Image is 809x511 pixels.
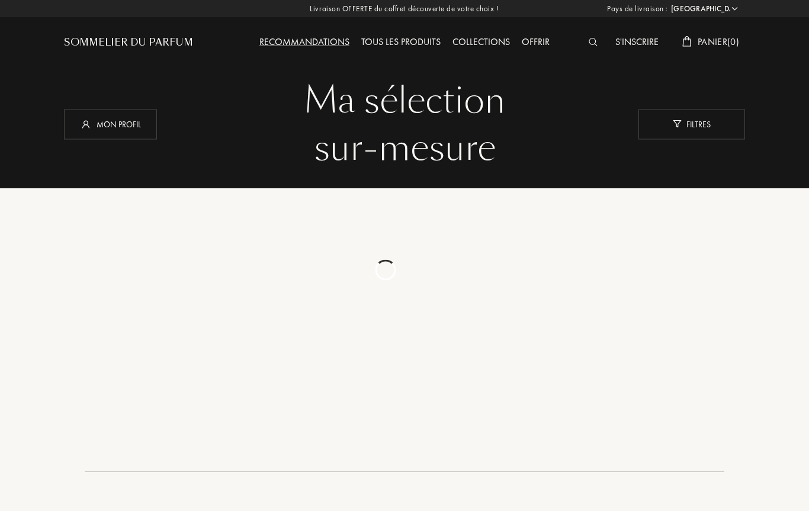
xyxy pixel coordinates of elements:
[698,36,739,48] span: Panier ( 0 )
[447,35,516,50] div: Collections
[609,35,664,50] div: S'inscrire
[73,77,736,124] div: Ma sélection
[516,35,556,50] div: Offrir
[355,36,447,48] a: Tous les produits
[673,120,682,128] img: new_filter_w.svg
[80,118,92,130] img: profil_icn_w.svg
[355,35,447,50] div: Tous les produits
[253,35,355,50] div: Recommandations
[589,38,598,46] img: search_icn_white.svg
[73,124,736,172] div: sur-mesure
[64,109,157,139] div: Mon profil
[607,3,668,15] span: Pays de livraison :
[516,36,556,48] a: Offrir
[64,36,193,50] a: Sommelier du Parfum
[609,36,664,48] a: S'inscrire
[638,109,745,139] div: Filtres
[253,36,355,48] a: Recommandations
[447,36,516,48] a: Collections
[682,36,692,47] img: cart_white.svg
